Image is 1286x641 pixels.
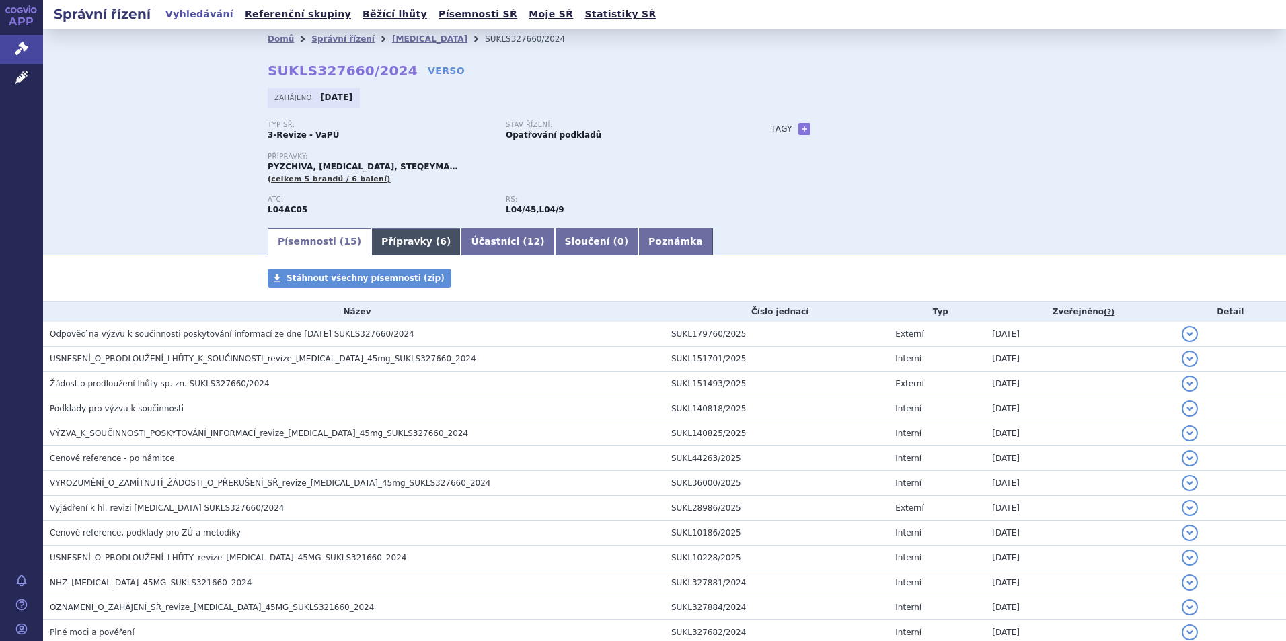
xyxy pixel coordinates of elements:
[461,228,554,255] a: Účastníci (12)
[50,478,490,488] span: VYROZUMĚNÍ_O_ZAMÍTNUTÍ_ŽÁDOSTI_O_PŘERUŠENÍ_SŘ_revize_ustekinumab_45mg_SUKLS327660_2024
[985,496,1174,521] td: [DATE]
[895,503,923,513] span: Externí
[268,130,339,140] strong: 3-Revize - VaPÚ
[268,153,744,161] p: Přípravky:
[617,236,624,247] span: 0
[50,429,468,438] span: VÝZVA_K_SOUČINNOSTI_POSKYTOVÁNÍ_INFORMACÍ_revize_ustekinumab_45mg_SUKLS327660_2024
[798,123,810,135] a: +
[895,329,923,339] span: Externí
[50,528,241,538] span: Cenové reference, podklady pro ZÚ a metodiky
[1182,475,1198,491] button: detail
[985,446,1174,471] td: [DATE]
[985,521,1174,546] td: [DATE]
[580,5,660,24] a: Statistiky SŘ
[161,5,237,24] a: Vyhledávání
[985,546,1174,570] td: [DATE]
[268,175,391,183] span: (celkem 5 brandů / 6 balení)
[268,205,307,214] strong: USTEKINUMAB
[665,546,888,570] td: SUKL10228/2025
[268,62,418,79] strong: SUKLS327660/2024
[895,553,921,562] span: Interní
[268,34,294,44] a: Domů
[1182,500,1198,516] button: detail
[888,302,985,322] th: Typ
[268,162,457,171] span: PYZCHIVA, [MEDICAL_DATA], STEQEYMA…
[1104,308,1114,317] abbr: (?)
[985,421,1174,446] td: [DATE]
[985,471,1174,496] td: [DATE]
[895,578,921,587] span: Interní
[50,603,374,612] span: OZNÁMENÍ_O_ZAHÁJENÍ_SŘ_revize_ustekinumab_45MG_SUKLS321660_2024
[665,322,888,347] td: SUKL179760/2025
[50,578,252,587] span: NHZ_ustekinumab_45MG_SUKLS321660_2024
[1182,624,1198,640] button: detail
[985,302,1174,322] th: Zveřejněno
[440,236,447,247] span: 6
[985,595,1174,620] td: [DATE]
[1182,351,1198,367] button: detail
[50,329,414,339] span: Odpověď na výzvu k součinnosti poskytování informací ze dne 17. 4. 2025 SUKLS327660/2024
[527,236,540,247] span: 12
[50,553,406,562] span: USNESENÍ_O_PRODLOUŽENÍ_LHŮTY_revize_ustekinumab_45MG_SUKLS321660_2024
[1182,574,1198,591] button: detail
[50,379,270,388] span: Žádost o prodloužení lhůty sp. zn. SUKLS327660/2024
[358,5,431,24] a: Běžící lhůty
[311,34,375,44] a: Správní řízení
[985,347,1174,372] td: [DATE]
[895,429,921,438] span: Interní
[1182,450,1198,466] button: detail
[241,5,355,24] a: Referenční skupiny
[1175,302,1286,322] th: Detail
[771,121,792,137] h3: Tagy
[344,236,356,247] span: 15
[895,603,921,612] span: Interní
[485,29,582,49] li: SUKLS327660/2024
[506,196,730,204] p: RS:
[895,454,921,463] span: Interní
[43,302,665,322] th: Název
[895,628,921,637] span: Interní
[638,228,713,255] a: Poznámka
[506,205,536,214] strong: ustekinumab pro léčbu Crohnovy choroby
[1182,425,1198,441] button: detail
[50,628,135,637] span: Plné moci a pověření
[665,570,888,595] td: SUKL327881/2024
[555,228,638,255] a: Sloučení (0)
[50,404,184,413] span: Podklady pro výzvu k součinnosti
[525,5,577,24] a: Moje SŘ
[985,570,1174,595] td: [DATE]
[1182,376,1198,392] button: detail
[287,273,445,283] span: Stáhnout všechny písemnosti (zip)
[665,421,888,446] td: SUKL140825/2025
[665,595,888,620] td: SUKL327884/2024
[895,478,921,488] span: Interní
[665,521,888,546] td: SUKL10186/2025
[1182,599,1198,615] button: detail
[43,5,161,24] h2: Správní řízení
[50,454,175,463] span: Cenové reference - po námitce
[665,347,888,372] td: SUKL151701/2025
[434,5,521,24] a: Písemnosti SŘ
[1182,400,1198,417] button: detail
[985,372,1174,396] td: [DATE]
[985,396,1174,421] td: [DATE]
[268,196,492,204] p: ATC:
[1182,326,1198,342] button: detail
[428,64,465,77] a: VERSO
[665,396,888,421] td: SUKL140818/2025
[506,121,730,129] p: Stav řízení:
[1182,550,1198,566] button: detail
[392,34,467,44] a: [MEDICAL_DATA]
[895,354,921,364] span: Interní
[895,379,923,388] span: Externí
[506,196,744,216] div: ,
[665,496,888,521] td: SUKL28986/2025
[665,446,888,471] td: SUKL44263/2025
[895,404,921,413] span: Interní
[268,228,371,255] a: Písemnosti (15)
[895,528,921,538] span: Interní
[50,503,284,513] span: Vyjádření k hl. revizi Stelara SUKLS327660/2024
[371,228,461,255] a: Přípravky (6)
[50,354,476,364] span: USNESENÍ_O_PRODLOUŽENÍ_LHŮTY_K_SOUČINNOSTI_revize_ustekinumab_45mg_SUKLS327660_2024
[268,269,451,288] a: Stáhnout všechny písemnosti (zip)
